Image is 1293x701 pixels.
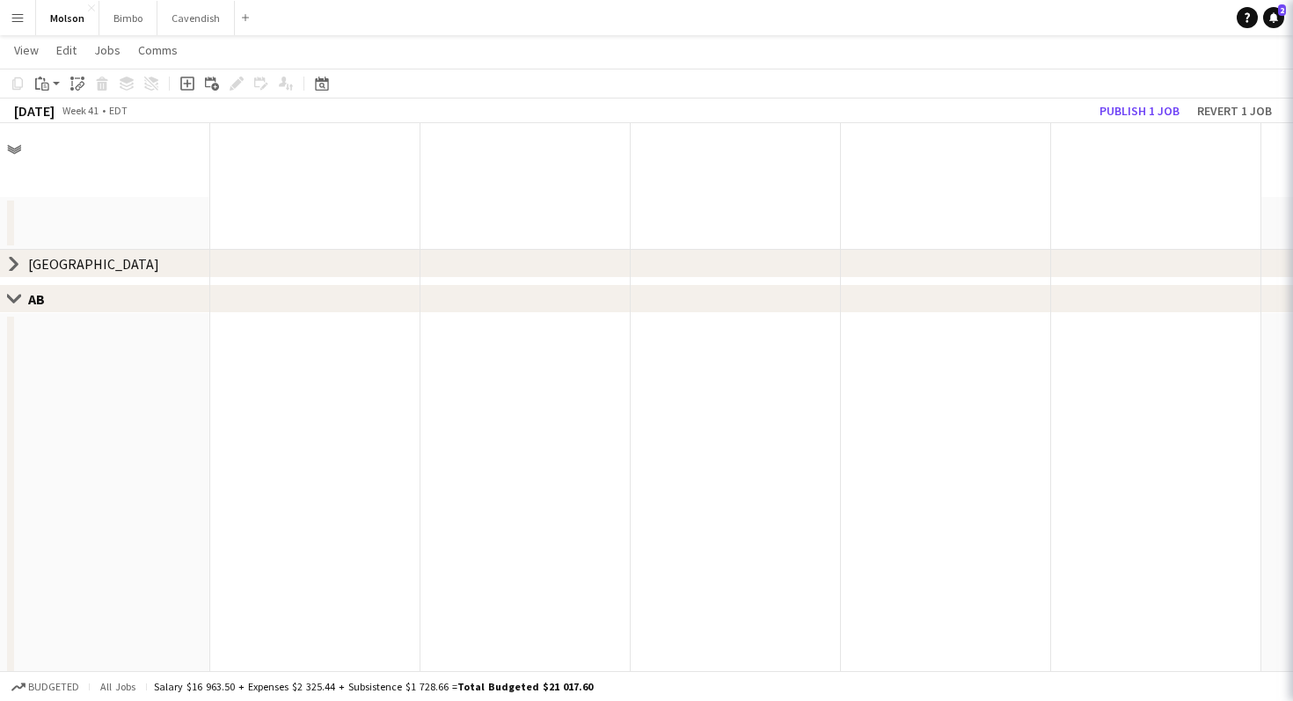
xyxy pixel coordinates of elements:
div: [GEOGRAPHIC_DATA] [28,255,159,273]
span: View [14,42,39,58]
button: Revert 1 job [1190,99,1279,122]
button: Bimbo [99,1,157,35]
span: 2 [1278,4,1286,16]
button: Publish 1 job [1092,99,1187,122]
a: View [7,39,46,62]
span: Total Budgeted $21 017.60 [457,680,593,693]
a: Jobs [87,39,128,62]
span: Jobs [94,42,121,58]
span: Edit [56,42,77,58]
button: Molson [36,1,99,35]
button: Cavendish [157,1,235,35]
div: [DATE] [14,102,55,120]
div: Salary $16 963.50 + Expenses $2 325.44 + Subsistence $1 728.66 = [154,680,593,693]
a: 2 [1263,7,1284,28]
span: Week 41 [58,104,102,117]
div: EDT [109,104,128,117]
a: Edit [49,39,84,62]
button: Budgeted [9,677,82,697]
span: All jobs [97,680,139,693]
a: Comms [131,39,185,62]
span: Budgeted [28,681,79,693]
div: AB [28,290,59,308]
span: Comms [138,42,178,58]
